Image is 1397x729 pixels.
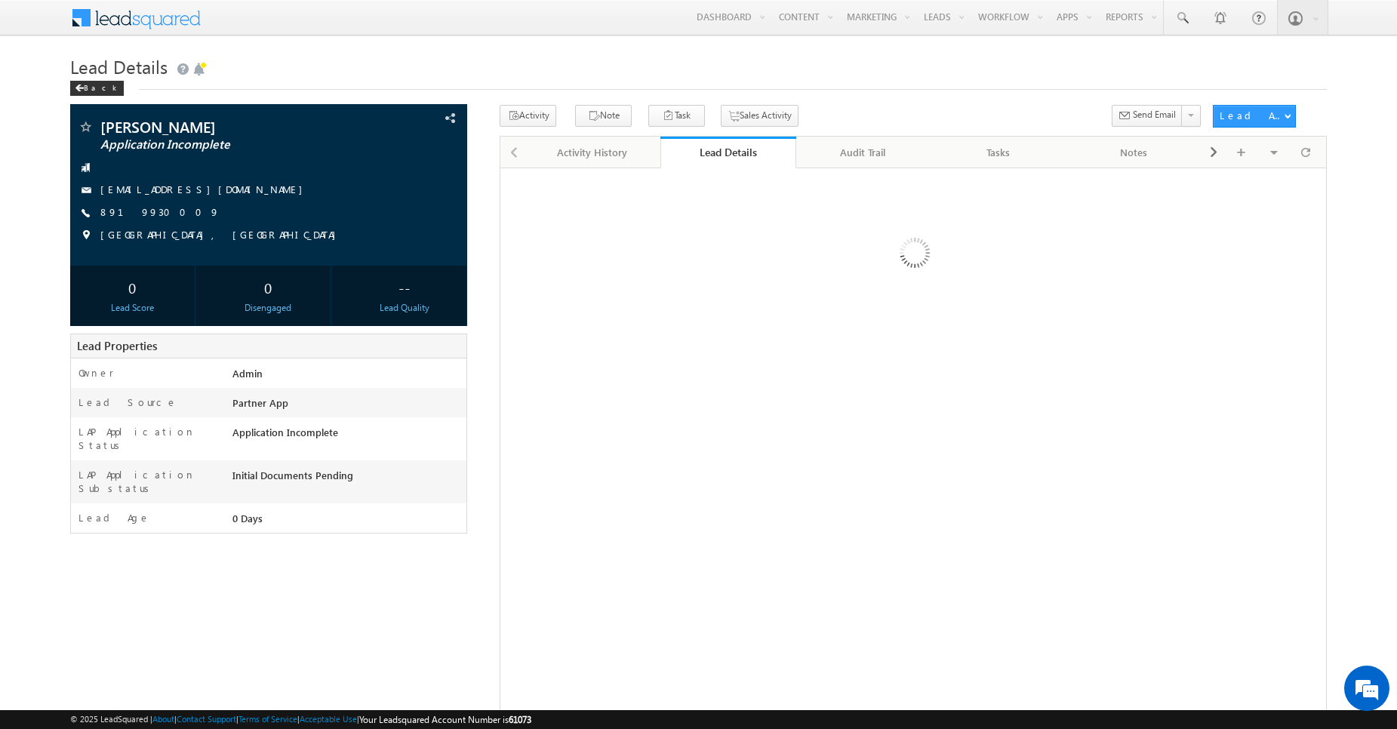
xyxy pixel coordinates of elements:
label: Lead Source [78,395,177,409]
a: Activity History [525,137,660,168]
div: Lead Quality [346,301,463,315]
button: Sales Activity [721,105,799,127]
a: Acceptable Use [300,714,357,724]
div: 0 [210,273,328,301]
a: About [152,714,174,724]
span: 61073 [509,714,531,725]
div: Notes [1079,143,1188,161]
div: Initial Documents Pending [229,468,466,489]
span: [PERSON_NAME] [100,119,349,134]
div: Disengaged [210,301,328,315]
a: Audit Trail [796,137,931,168]
span: © 2025 LeadSquared | | | | | [70,712,531,727]
span: Application Incomplete [100,137,349,152]
button: Activity [500,105,556,127]
button: Note [575,105,632,127]
div: Lead Details [672,145,784,159]
a: [EMAIL_ADDRESS][DOMAIN_NAME] [100,183,310,195]
div: Lead Actions [1220,109,1284,122]
span: Admin [232,367,263,380]
span: Your Leadsquared Account Number is [359,714,531,725]
div: -- [346,273,463,301]
div: 0 [74,273,192,301]
a: Back [70,80,131,93]
img: Loading... [835,177,992,334]
span: Lead Details [70,54,168,78]
div: Tasks [943,143,1053,161]
div: 0 Days [229,511,466,532]
div: Application Incomplete [229,425,466,446]
a: Tasks [931,137,1066,168]
a: Notes [1066,137,1202,168]
div: Activity History [537,143,647,161]
span: [GEOGRAPHIC_DATA], [GEOGRAPHIC_DATA] [100,228,343,243]
button: Lead Actions [1213,105,1296,128]
button: Task [648,105,705,127]
a: Terms of Service [238,714,297,724]
button: Send Email [1112,105,1183,127]
span: Lead Properties [77,338,157,353]
div: Back [70,81,124,96]
label: Lead Age [78,511,150,524]
label: Owner [78,366,114,380]
a: Lead Details [660,137,795,168]
span: Send Email [1133,108,1176,121]
span: 8919930009 [100,205,220,220]
a: Contact Support [177,714,236,724]
div: Audit Trail [808,143,918,161]
div: Lead Score [74,301,192,315]
div: Partner App [229,395,466,417]
label: LAP Application Status [78,425,214,452]
label: LAP Application Substatus [78,468,214,495]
